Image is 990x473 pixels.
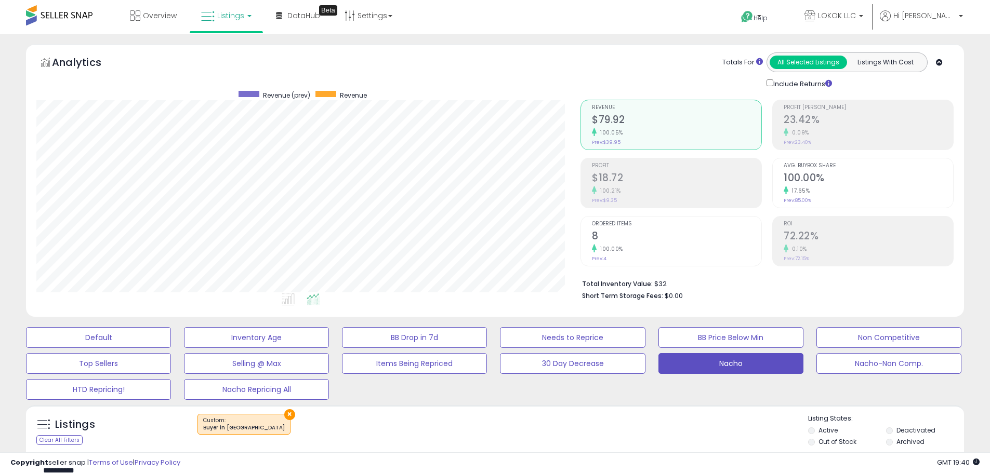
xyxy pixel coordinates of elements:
b: Total Inventory Value: [582,279,653,288]
small: 100.00% [597,245,623,253]
button: Nacho Repricing All [184,379,329,400]
small: 0.09% [788,129,809,137]
button: Inventory Age [184,327,329,348]
span: $0.00 [665,291,683,301]
p: Listing States: [808,414,964,424]
h5: Listings [55,417,95,432]
button: 30 Day Decrease [500,353,645,374]
button: Nacho-Non Comp. [816,353,961,374]
small: 100.21% [597,187,621,195]
span: Overview [143,10,177,21]
button: Listings With Cost [847,56,924,69]
span: Profit [PERSON_NAME] [784,105,953,111]
button: Nacho [658,353,803,374]
small: Prev: 72.15% [784,255,809,262]
span: Ordered Items [592,221,761,227]
button: All Selected Listings [770,56,847,69]
span: 2025-09-7 19:40 GMT [937,457,980,467]
span: Revenue [592,105,761,111]
small: Prev: $9.35 [592,197,617,204]
h5: Analytics [52,55,122,72]
span: Help [754,13,768,22]
span: Listings [217,10,244,21]
div: seller snap | | [10,458,180,468]
h2: 72.22% [784,230,953,244]
label: Active [819,426,838,435]
span: DataHub [287,10,320,21]
button: Non Competitive [816,327,961,348]
span: ROI [784,221,953,227]
span: Hi [PERSON_NAME] [893,10,956,21]
label: Archived [896,437,925,446]
a: Privacy Policy [135,457,180,467]
button: Needs to Reprice [500,327,645,348]
button: HTD Repricing! [26,379,171,400]
small: Prev: 23.40% [784,139,811,145]
span: Avg. Buybox Share [784,163,953,169]
div: Totals For [722,58,763,67]
small: 17.65% [788,187,810,195]
h2: 100.00% [784,172,953,186]
small: 100.05% [597,129,623,137]
span: Custom: [203,416,285,432]
small: Prev: 85.00% [784,197,811,204]
a: Help [733,3,788,34]
div: Include Returns [759,77,844,89]
i: Get Help [741,10,754,23]
div: Buyer in [GEOGRAPHIC_DATA] [203,424,285,431]
div: Tooltip anchor [319,5,337,16]
button: Items Being Repriced [342,353,487,374]
button: Default [26,327,171,348]
button: Selling @ Max [184,353,329,374]
button: BB Price Below Min [658,327,803,348]
span: Revenue [340,91,367,100]
button: Top Sellers [26,353,171,374]
strong: Copyright [10,457,48,467]
span: LOKOK LLC [818,10,856,21]
h2: 23.42% [784,114,953,128]
small: 0.10% [788,245,807,253]
h2: $18.72 [592,172,761,186]
button: × [284,409,295,420]
label: Out of Stock [819,437,856,446]
label: Deactivated [896,426,935,435]
button: BB Drop in 7d [342,327,487,348]
li: $32 [582,277,946,289]
a: Hi [PERSON_NAME] [880,10,963,34]
span: Revenue (prev) [263,91,310,100]
a: Terms of Use [89,457,133,467]
span: Profit [592,163,761,169]
h2: $79.92 [592,114,761,128]
b: Short Term Storage Fees: [582,291,663,300]
small: Prev: 4 [592,255,606,262]
small: Prev: $39.95 [592,139,621,145]
h2: 8 [592,230,761,244]
div: Clear All Filters [36,435,83,445]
